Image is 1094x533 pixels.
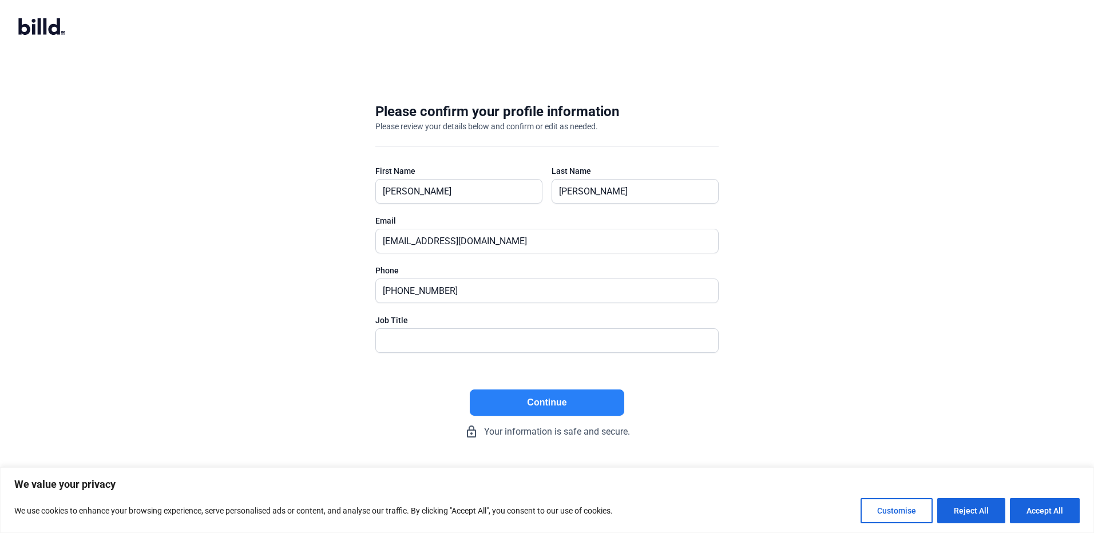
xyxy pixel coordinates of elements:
button: Customise [861,498,933,523]
div: Your information is safe and secure. [375,425,719,439]
div: First Name [375,165,542,177]
div: Phone [375,265,719,276]
p: We value your privacy [14,478,1080,491]
button: Continue [470,389,624,416]
button: Accept All [1010,498,1080,523]
div: Job Title [375,315,719,326]
div: Email [375,215,719,226]
div: Last Name [552,165,719,177]
input: (XXX) XXX-XXXX [376,279,705,303]
div: Please review your details below and confirm or edit as needed. [375,121,598,132]
p: We use cookies to enhance your browsing experience, serve personalised ads or content, and analys... [14,504,613,518]
div: Please confirm your profile information [375,102,619,121]
mat-icon: lock_outline [465,425,478,439]
button: Reject All [937,498,1005,523]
